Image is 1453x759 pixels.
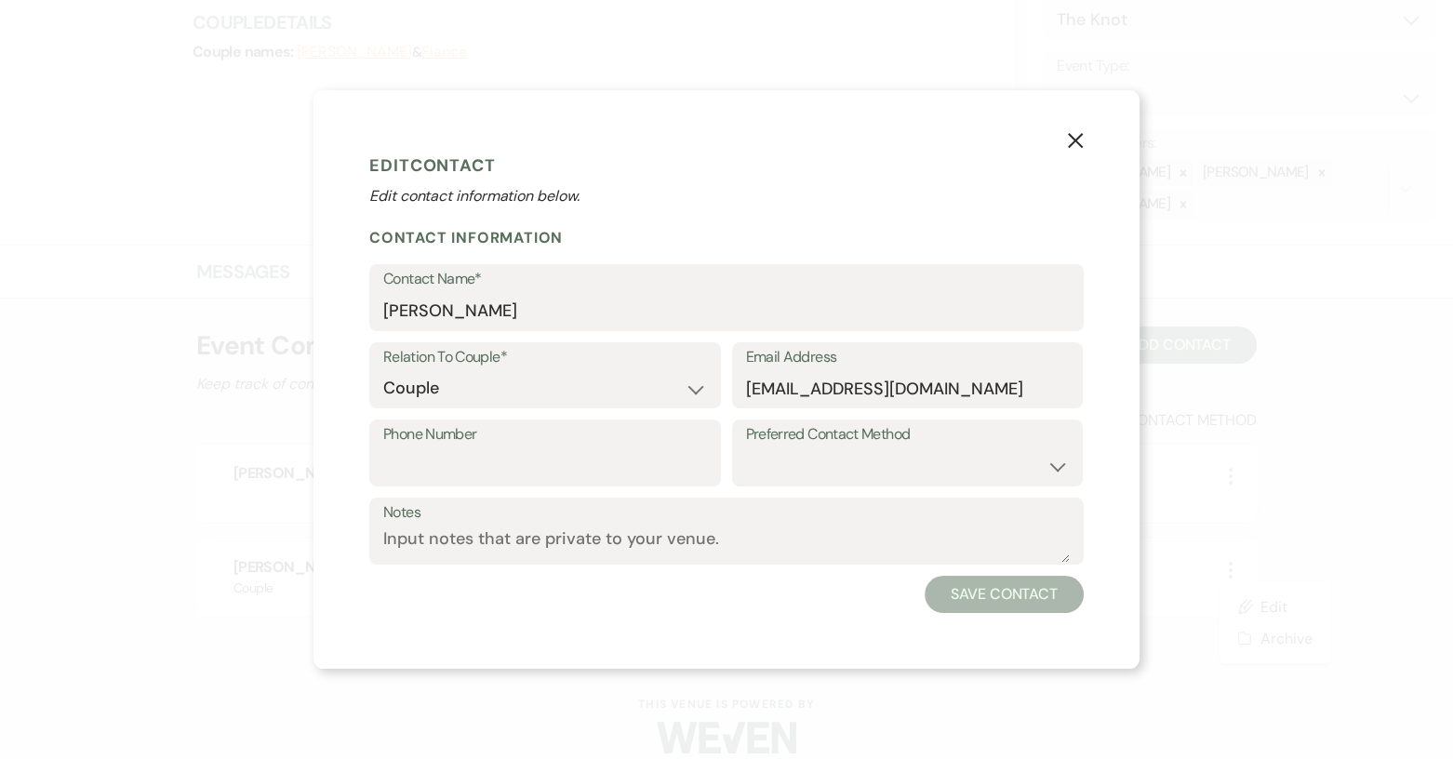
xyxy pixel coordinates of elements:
[383,344,707,371] label: Relation To Couple*
[383,293,1070,329] input: First and Last Name
[369,152,1084,180] h1: Edit Contact
[383,421,707,448] label: Phone Number
[925,576,1084,613] button: Save Contact
[746,421,1070,448] label: Preferred Contact Method
[383,499,1070,526] label: Notes
[746,344,1070,371] label: Email Address
[369,185,1084,207] p: Edit contact information below.
[383,266,1070,293] label: Contact Name*
[369,228,1084,247] h2: Contact Information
